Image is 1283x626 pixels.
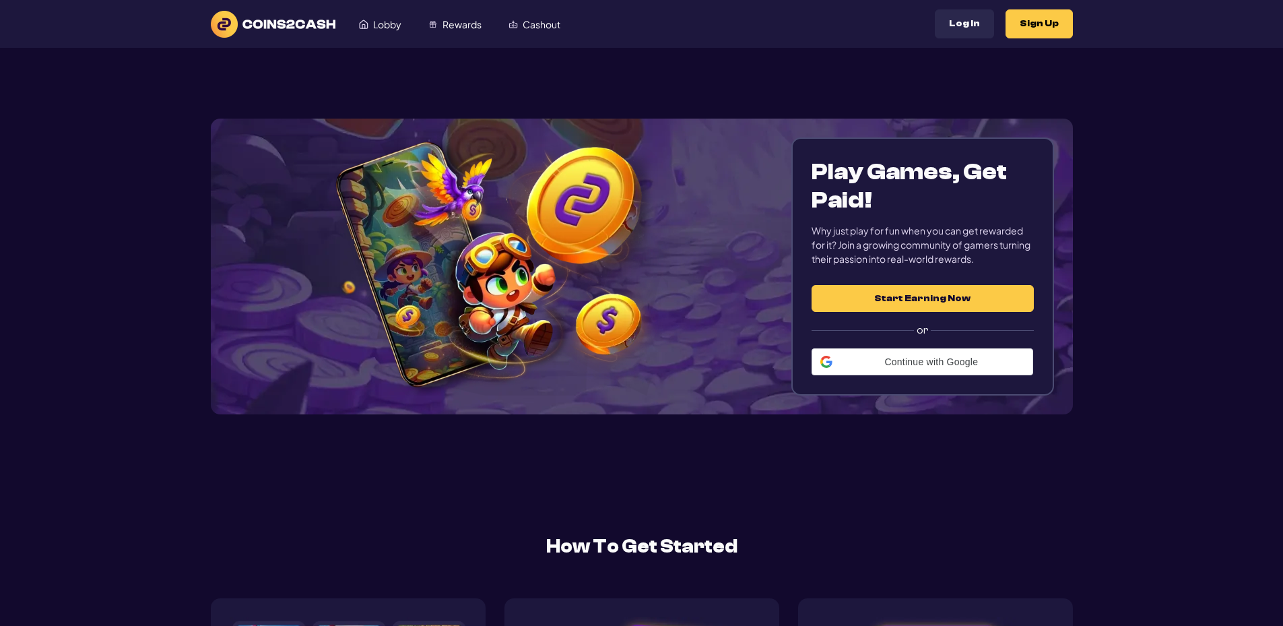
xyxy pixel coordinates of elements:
[495,11,574,37] a: Cashout
[935,9,994,38] button: Log In
[359,20,368,29] img: Lobby
[812,285,1033,312] button: Start Earning Now
[428,20,438,29] img: Rewards
[346,11,415,37] a: Lobby
[415,11,495,37] a: Rewards
[1006,9,1073,38] button: Sign Up
[812,224,1033,266] div: Why just play for fun when you can get rewarded for it? Join a growing community of gamers turnin...
[211,11,335,38] img: logo text
[812,348,1033,375] div: Continue with Google
[442,20,482,29] span: Rewards
[812,158,1033,214] h1: Play Games, Get Paid!
[211,532,1073,561] h2: How To Get Started
[373,20,401,29] span: Lobby
[508,20,518,29] img: Cashout
[838,356,1024,367] span: Continue with Google
[812,312,1033,348] label: or
[523,20,560,29] span: Cashout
